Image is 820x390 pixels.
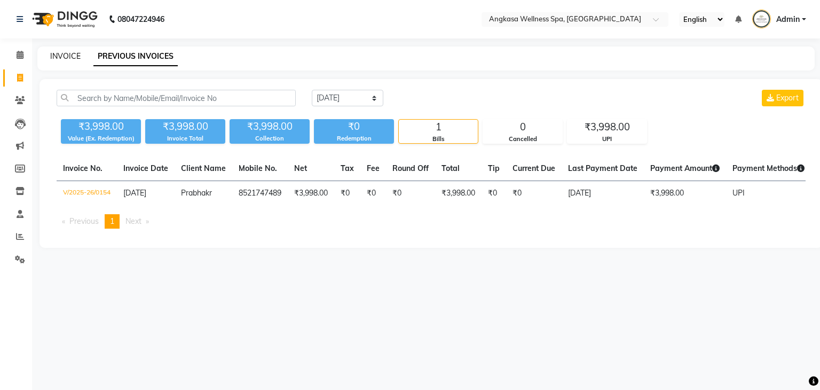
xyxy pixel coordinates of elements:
span: Round Off [392,163,429,173]
td: ₹0 [360,181,386,206]
td: ₹0 [482,181,506,206]
span: Invoice Date [123,163,168,173]
div: ₹3,998.00 [567,120,646,135]
nav: Pagination [57,214,806,229]
div: ₹3,998.00 [145,119,225,134]
td: ₹0 [506,181,562,206]
b: 08047224946 [117,4,164,34]
span: Invoice No. [63,163,102,173]
span: Next [125,216,141,226]
div: Collection [230,134,310,143]
div: Invoice Total [145,134,225,143]
td: V/2025-26/0154 [57,181,117,206]
span: Total [441,163,460,173]
img: Admin [752,10,771,28]
span: Admin [776,14,800,25]
span: Prabhakr [181,188,212,198]
div: Cancelled [483,135,562,144]
span: 1 [110,216,114,226]
td: ₹0 [334,181,360,206]
span: Last Payment Date [568,163,637,173]
div: Value (Ex. Redemption) [61,134,141,143]
div: ₹0 [314,119,394,134]
span: UPI [732,188,745,198]
td: ₹3,998.00 [288,181,334,206]
div: 1 [399,120,478,135]
button: Export [762,90,803,106]
span: Previous [69,216,99,226]
div: ₹3,998.00 [230,119,310,134]
span: Payment Methods [732,163,805,173]
div: Redemption [314,134,394,143]
span: Mobile No. [239,163,277,173]
input: Search by Name/Mobile/Email/Invoice No [57,90,296,106]
span: Client Name [181,163,226,173]
div: UPI [567,135,646,144]
span: Net [294,163,307,173]
td: ₹3,998.00 [644,181,726,206]
td: [DATE] [562,181,644,206]
div: 0 [483,120,562,135]
span: [DATE] [123,188,146,198]
div: ₹3,998.00 [61,119,141,134]
div: Bills [399,135,478,144]
span: Fee [367,163,380,173]
span: Tax [341,163,354,173]
td: 8521747489 [232,181,288,206]
span: Payment Amount [650,163,720,173]
td: ₹0 [386,181,435,206]
td: ₹3,998.00 [435,181,482,206]
a: PREVIOUS INVOICES [93,47,178,66]
span: Export [776,93,799,103]
span: Tip [488,163,500,173]
img: logo [27,4,100,34]
span: Current Due [512,163,555,173]
a: INVOICE [50,51,81,61]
